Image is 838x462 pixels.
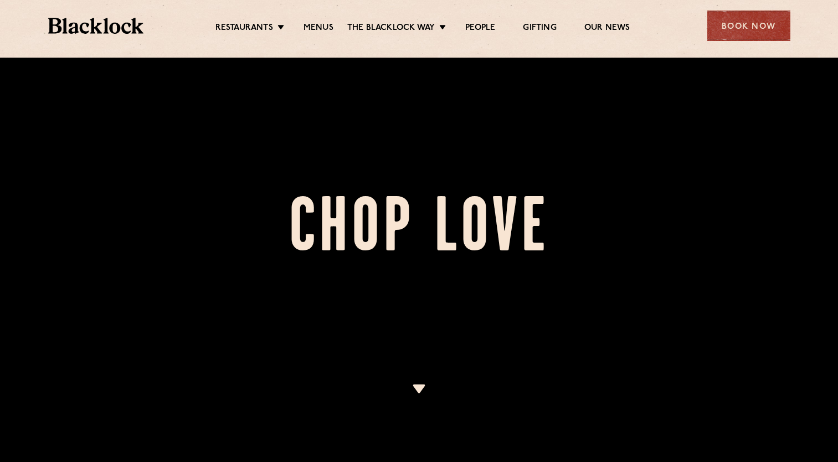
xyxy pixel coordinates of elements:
[523,23,556,35] a: Gifting
[304,23,333,35] a: Menus
[347,23,435,35] a: The Blacklock Way
[584,23,630,35] a: Our News
[707,11,790,41] div: Book Now
[465,23,495,35] a: People
[215,23,273,35] a: Restaurants
[48,18,144,34] img: BL_Textured_Logo-footer-cropped.svg
[412,384,426,393] img: icon-dropdown-cream.svg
